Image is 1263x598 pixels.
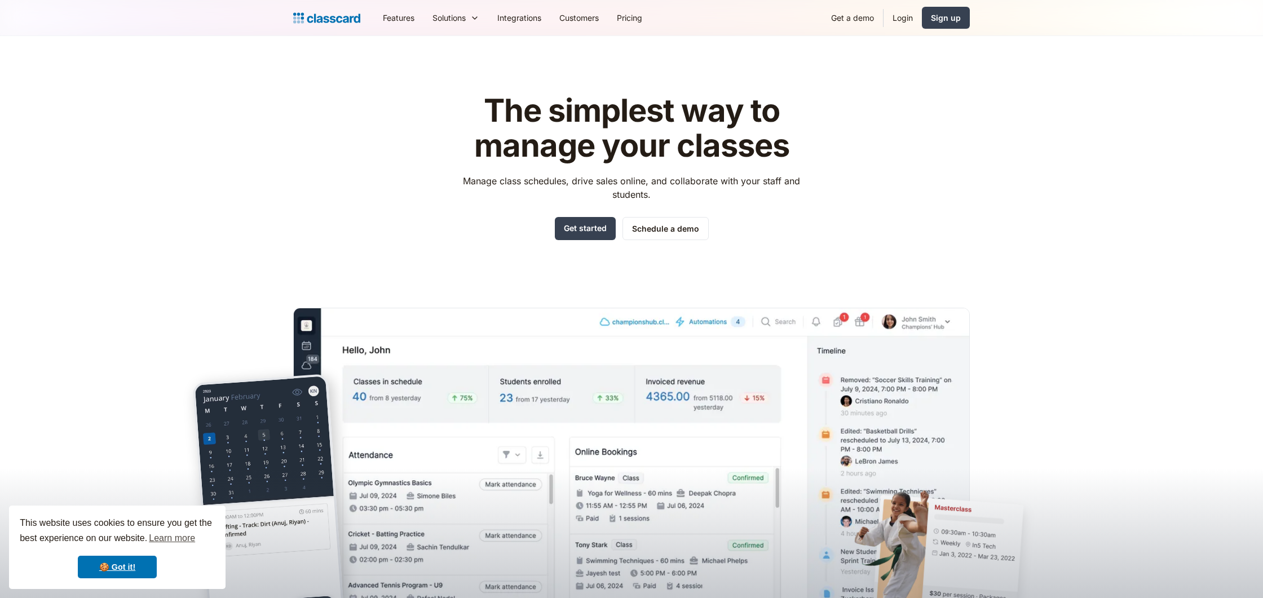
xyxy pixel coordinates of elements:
[550,5,608,30] a: Customers
[9,506,226,589] div: cookieconsent
[822,5,883,30] a: Get a demo
[922,7,970,29] a: Sign up
[488,5,550,30] a: Integrations
[374,5,423,30] a: Features
[293,10,360,26] a: Logo
[555,217,616,240] a: Get started
[608,5,651,30] a: Pricing
[432,12,466,24] div: Solutions
[453,94,811,163] h1: The simplest way to manage your classes
[931,12,961,24] div: Sign up
[147,530,197,547] a: learn more about cookies
[423,5,488,30] div: Solutions
[622,217,709,240] a: Schedule a demo
[20,516,215,547] span: This website uses cookies to ensure you get the best experience on our website.
[453,174,811,201] p: Manage class schedules, drive sales online, and collaborate with your staff and students.
[78,556,157,578] a: dismiss cookie message
[884,5,922,30] a: Login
